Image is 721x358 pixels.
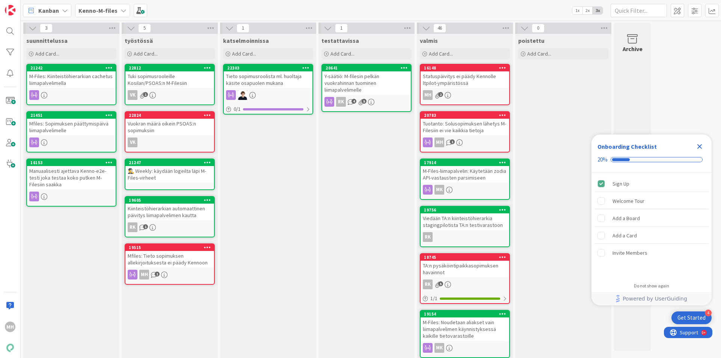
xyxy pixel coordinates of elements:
[594,227,709,244] div: Add a Card is incomplete.
[421,137,509,147] div: MH
[27,112,116,135] div: 21451Mfiles: Sopimuksen päättymispäivä liimapalvelimelle
[321,37,359,44] span: testattavissa
[30,160,116,165] div: 16153
[671,311,712,324] div: Open Get Started checklist, remaining modules: 4
[125,244,214,267] div: 19515Mfiles: Tieto sopimuksen allekirjoituksesta ei päädy Kennoon
[26,111,116,153] a: 21451Mfiles: Sopimuksen päättymispäivä liimapalvelimelle
[27,65,116,71] div: 21242
[335,24,348,33] span: 1
[321,64,412,112] a: 20641Y-säätiö: M-filesin pelkän vuokrahinnan tuominen liimapalvelimelleRK
[129,160,214,165] div: 21247
[30,113,116,118] div: 21451
[421,343,509,353] div: MK
[593,7,603,14] span: 3x
[634,283,669,289] div: Do not show again
[430,295,437,302] span: 1 / 1
[591,134,712,305] div: Checklist Container
[143,92,148,97] span: 1
[125,65,214,88] div: 22812Tuki sopimusrooleille Kosilan/PSOAS:n M-Filesiin
[125,159,215,190] a: 21247🕵️‍♂️ Weekly: käydään logeilta läpi M-Files-virheet
[129,65,214,71] div: 22812
[223,64,313,115] a: 22303Tieto sopimusroolista ml. huoltaja käsite osapuolen mukanaMT0/1
[322,71,411,95] div: Y-säätiö: M-filesin pelkän vuokrahinnan tuominen liimapalvelimelle
[597,156,706,163] div: Checklist progress: 20%
[424,65,509,71] div: 16148
[424,160,509,165] div: 17914
[38,6,59,15] span: Kanban
[612,214,640,223] div: Add a Board
[421,254,509,261] div: 18745
[594,175,709,192] div: Sign Up is complete.
[694,140,706,153] div: Close Checklist
[597,156,608,163] div: 20%
[420,111,510,153] a: 20783Tuotanto: Solusopimuksen lähetys M-Filesiin ei vie kaikkia tietojaMH
[322,65,411,71] div: 20641
[16,1,34,10] span: Support
[35,50,59,57] span: Add Card...
[78,7,118,14] b: Kenno-M-files
[27,65,116,88] div: 21242M-Files: Kiinteistöhierarkian cachetus liimapalvelimella
[336,97,346,107] div: RK
[421,317,509,341] div: M-Files: Noudetaan aliakset vain liimapalvelimen käynnistyksessä kaikille tietovarastoille
[705,310,712,316] div: 4
[125,244,214,251] div: 19515
[125,270,214,279] div: MH
[134,50,158,57] span: Add Card...
[595,292,708,305] a: Powered by UserGuiding
[224,90,312,100] div: MT
[434,137,444,147] div: MH
[434,185,444,195] div: MK
[424,255,509,260] div: 18745
[420,64,510,105] a: 16148Statuspäivitys ei päädy Kennolle ltpilot-ympäristössäMH
[611,4,667,17] input: Quick Filter...
[125,243,215,285] a: 19515Mfiles: Tieto sopimuksen allekirjoituksesta ei päädy KennoonMH
[424,207,509,213] div: 19756
[518,37,545,44] span: poistettu
[40,24,53,33] span: 3
[26,64,116,105] a: 21242M-Files: Kiinteistöhierarkian cachetus liimapalvelimella
[125,111,215,153] a: 22824Vuokran määrä oikein PSOAS:n sopimuksiinVK
[421,311,509,317] div: 19154
[227,65,312,71] div: 22303
[322,97,411,107] div: RK
[582,7,593,14] span: 2x
[421,213,509,230] div: Viedään TA:n kiinteistöhierarkia stagingpilotista TA:n testivarastoon
[125,112,214,135] div: 22824Vuokran määrä oikein PSOAS:n sopimuksiin
[424,311,509,317] div: 19154
[421,166,509,183] div: M-Files-liimapalvelin: Käytetään zodia API-vastausten parsimiseen
[223,37,269,44] span: katselmoinnissa
[623,44,643,53] div: Archive
[591,292,712,305] div: Footer
[322,65,411,95] div: 20641Y-säätiö: M-filesin pelkän vuokrahinnan tuominen liimapalvelimelle
[421,261,509,277] div: TA:n pysäköintipaikkasopimuksen havainnot
[125,159,214,183] div: 21247🕵️‍♂️ Weekly: käydään logeilta läpi M-Files-virheet
[421,159,509,166] div: 17914
[438,281,443,286] span: 5
[155,272,160,276] span: 1
[224,104,312,114] div: 0/1
[421,119,509,135] div: Tuotanto: Solusopimuksen lähetys M-Filesiin ei vie kaikkia tietoja
[421,207,509,230] div: 19756Viedään TA:n kiinteistöhierarkia stagingpilotista TA:n testivarastoon
[433,24,446,33] span: 46
[128,137,137,147] div: VK
[125,251,214,267] div: Mfiles: Tieto sopimuksen allekirjoituksesta ei päädy Kennoon
[27,166,116,189] div: Manuaalisesti ajettava Kenno-e2e-testi joka testaa koko putken M-Filesiin saakka
[421,90,509,100] div: MH
[429,50,453,57] span: Add Card...
[594,245,709,261] div: Invite Members is incomplete.
[27,159,116,166] div: 16153
[420,310,510,358] a: 19154M-Files: Noudetaan aliakset vain liimapalvelimen käynnistyksessä kaikille tietovarastoilleMK
[421,159,509,183] div: 17914M-Files-liimapalvelin: Käytetään zodia API-vastausten parsimiseen
[594,210,709,227] div: Add a Board is incomplete.
[421,254,509,277] div: 18745TA:n pysäköintipaikkasopimuksen havainnot
[138,24,151,33] span: 5
[421,207,509,213] div: 19756
[421,232,509,242] div: RK
[224,65,312,88] div: 22303Tieto sopimusroolista ml. huoltaja käsite osapuolen mukana
[224,71,312,88] div: Tieto sopimusroolista ml. huoltaja käsite osapuolen mukana
[351,99,356,104] span: 4
[125,197,214,220] div: 19605Kiinteistöhierarkian automaattinen päivitys liimapalvelimen kautta
[527,50,551,57] span: Add Card...
[423,232,433,242] div: RK
[423,90,433,100] div: MH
